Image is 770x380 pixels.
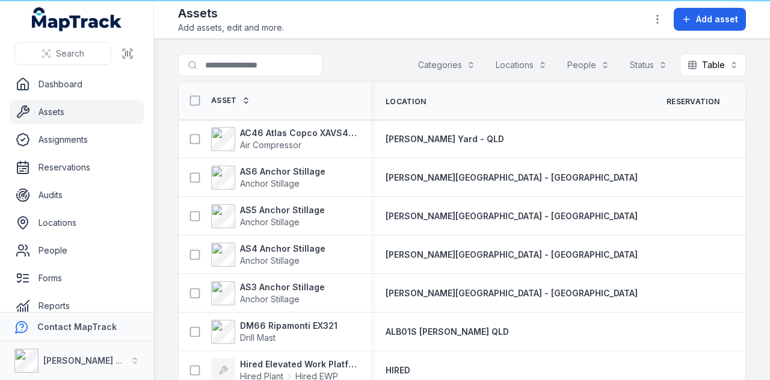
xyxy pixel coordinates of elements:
span: Reservation [667,97,719,107]
button: Add asset [674,8,746,31]
button: People [559,54,617,76]
button: Table [680,54,746,76]
span: Anchor Stillage [240,178,300,188]
a: Reservations [10,155,144,179]
button: Status [622,54,675,76]
a: AS6 Anchor StillageAnchor Stillage [211,166,325,190]
span: Anchor Stillage [240,217,300,227]
a: MapTrack [32,7,122,31]
a: Audits [10,183,144,207]
a: Assets [10,100,144,124]
a: [PERSON_NAME][GEOGRAPHIC_DATA] - [GEOGRAPHIC_DATA] [386,210,638,222]
strong: AS3 Anchor Stillage [240,281,325,293]
span: ALB01S [PERSON_NAME] QLD [386,326,509,337]
a: People [10,238,144,263]
span: Location [386,97,426,107]
span: Add assets, edit and more. [178,22,284,34]
a: ALB01S [PERSON_NAME] QLD [386,326,509,338]
button: Search [14,42,111,65]
a: [PERSON_NAME][GEOGRAPHIC_DATA] - [GEOGRAPHIC_DATA] [386,249,638,261]
strong: DM66 Ripamonti EX321 [240,320,337,332]
button: Locations [488,54,555,76]
strong: Contact MapTrack [37,322,117,332]
a: AS4 Anchor StillageAnchor Stillage [211,243,325,267]
a: [PERSON_NAME] Yard - QLD [386,133,504,145]
span: HIRED [386,365,410,375]
span: Anchor Stillage [240,255,300,266]
strong: AC46 Atlas Copco XAVS450 [240,127,357,139]
span: Add asset [696,13,738,25]
span: Search [56,48,84,60]
span: [PERSON_NAME][GEOGRAPHIC_DATA] - [GEOGRAPHIC_DATA] [386,172,638,182]
strong: AS4 Anchor Stillage [240,243,325,255]
a: Dashboard [10,72,144,96]
span: [PERSON_NAME] Yard - QLD [386,134,504,144]
a: [PERSON_NAME][GEOGRAPHIC_DATA] - [GEOGRAPHIC_DATA] [386,172,638,184]
a: Asset [211,96,250,105]
button: Categories [410,54,483,76]
a: Forms [10,266,144,290]
span: Asset [211,96,237,105]
strong: [PERSON_NAME] Group [43,355,142,366]
span: [PERSON_NAME][GEOGRAPHIC_DATA] - [GEOGRAPHIC_DATA] [386,288,638,298]
a: [PERSON_NAME][GEOGRAPHIC_DATA] - [GEOGRAPHIC_DATA] [386,287,638,299]
a: AS3 Anchor StillageAnchor Stillage [211,281,325,305]
a: AC46 Atlas Copco XAVS450Air Compressor [211,127,357,151]
strong: AS6 Anchor Stillage [240,166,325,178]
span: [PERSON_NAME][GEOGRAPHIC_DATA] - [GEOGRAPHIC_DATA] [386,211,638,221]
span: Drill Mast [240,332,276,343]
a: Assignments [10,128,144,152]
strong: AS5 Anchor Stillage [240,204,325,216]
span: [PERSON_NAME][GEOGRAPHIC_DATA] - [GEOGRAPHIC_DATA] [386,249,638,260]
span: Anchor Stillage [240,294,300,304]
a: Locations [10,211,144,235]
a: HIRED [386,364,410,376]
a: DM66 Ripamonti EX321Drill Mast [211,320,337,344]
a: Reports [10,294,144,318]
h2: Assets [178,5,284,22]
span: Air Compressor [240,140,301,150]
strong: Hired Elevated Work Platform [240,358,357,370]
a: AS5 Anchor StillageAnchor Stillage [211,204,325,228]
